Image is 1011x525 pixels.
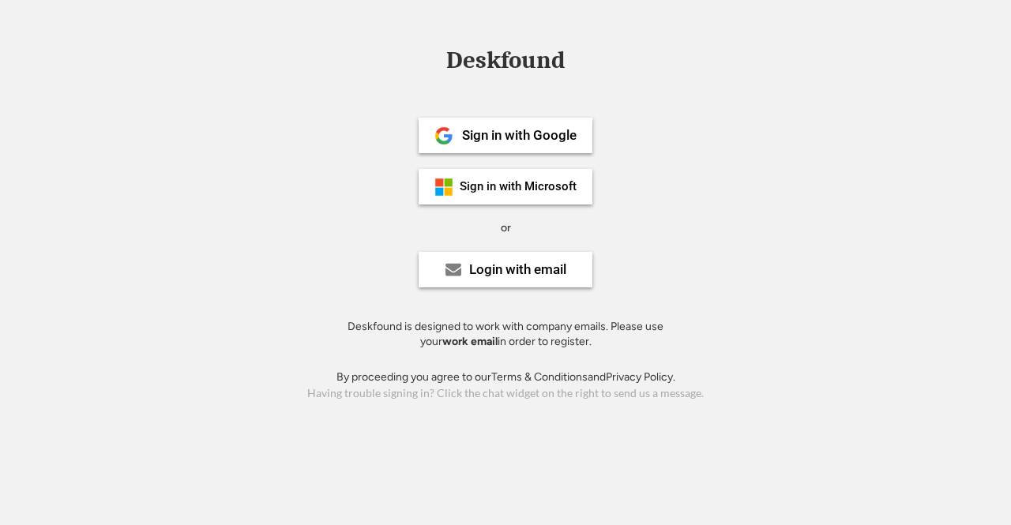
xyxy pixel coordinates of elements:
[460,181,577,193] div: Sign in with Microsoft
[438,48,573,73] div: Deskfound
[442,335,498,348] strong: work email
[462,129,577,142] div: Sign in with Google
[491,370,588,384] a: Terms & Conditions
[434,126,453,145] img: 1024px-Google__G__Logo.svg.png
[469,263,566,276] div: Login with email
[434,178,453,197] img: ms-symbollockup_mssymbol_19.png
[501,220,511,236] div: or
[328,319,683,350] div: Deskfound is designed to work with company emails. Please use your in order to register.
[336,369,675,385] div: By proceeding you agree to our and
[606,370,675,384] a: Privacy Policy.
